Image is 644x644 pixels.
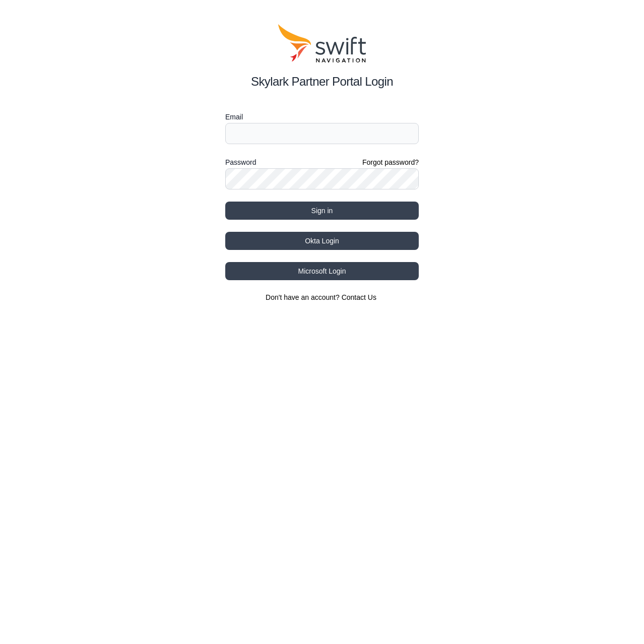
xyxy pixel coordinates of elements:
[225,292,419,302] section: Don't have an account?
[225,73,419,91] h2: Skylark Partner Portal Login
[225,232,419,250] button: Okta Login
[225,111,419,123] label: Email
[225,202,419,220] button: Sign in
[225,156,256,168] label: Password
[362,157,419,167] a: Forgot password?
[225,262,419,280] button: Microsoft Login
[342,293,376,301] a: Contact Us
